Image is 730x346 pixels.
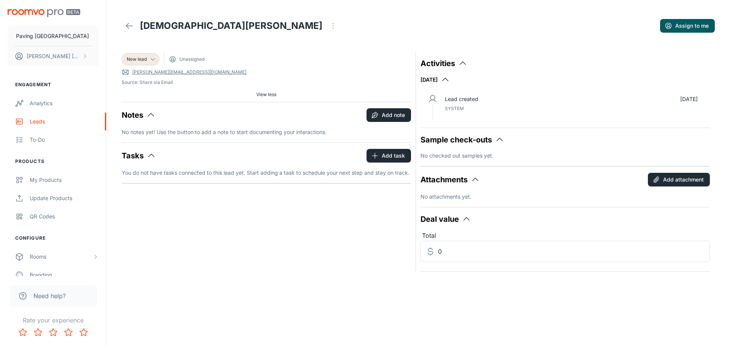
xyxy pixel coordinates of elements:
[30,136,98,144] div: To-do
[122,150,156,161] button: Tasks
[122,79,411,86] span: Source: Share via Email
[132,69,246,76] a: [PERSON_NAME][EMAIL_ADDRESS][DOMAIN_NAME]
[8,9,80,17] img: Roomvo PRO Beta
[325,18,341,33] button: Open menu
[30,271,98,279] div: Branding
[33,291,66,300] span: Need help?
[122,53,159,65] div: New lead
[27,52,80,60] p: [PERSON_NAME] [PERSON_NAME]
[421,75,450,84] button: [DATE]
[421,231,710,241] div: Total
[179,56,205,63] span: Unassigned
[421,58,467,69] button: Activities
[122,169,411,177] p: You do not have tasks connected to this lead yet. Start adding a task to schedule your next step ...
[421,152,710,160] p: No checked out samples yet.
[8,46,98,66] button: [PERSON_NAME] [PERSON_NAME]
[8,26,98,46] button: Paving [GEOGRAPHIC_DATA]
[253,89,279,100] button: View less
[421,174,480,185] button: Attachments
[421,193,710,201] p: No attachments yet.
[421,134,504,145] button: Sample check-outs
[127,56,147,63] span: New lead
[367,149,411,163] button: Add task
[660,19,715,33] button: Assign to me
[30,176,98,184] div: My Products
[30,117,98,126] div: Leads
[30,212,98,221] div: QR Codes
[140,19,322,33] h1: [DEMOGRAPHIC_DATA][PERSON_NAME]
[30,194,98,202] div: Update Products
[16,32,89,40] p: Paving [GEOGRAPHIC_DATA]
[680,95,698,103] p: [DATE]
[367,108,411,122] button: Add note
[648,173,710,186] button: Add attachment
[445,95,478,103] p: Lead created
[445,106,464,111] span: System
[421,213,471,225] button: Deal value
[122,128,411,136] p: No notes yet! Use the button to add a note to start documenting your interactions.
[30,253,92,261] div: Rooms
[30,99,98,107] div: Analytics
[122,109,156,121] button: Notes
[256,91,276,98] span: View less
[438,241,710,262] input: Estimated deal value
